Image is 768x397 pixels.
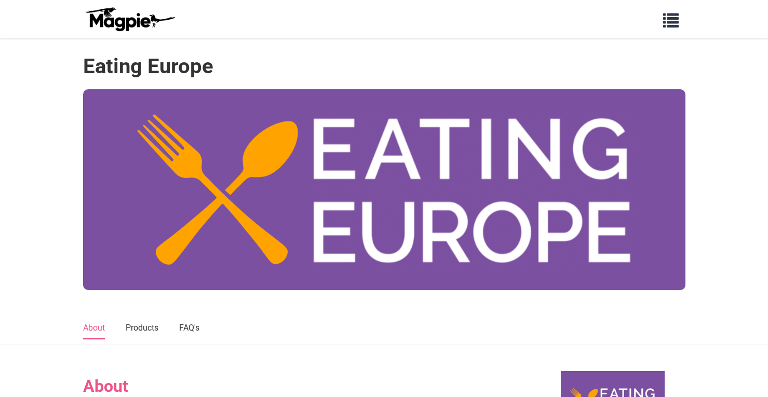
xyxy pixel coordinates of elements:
[83,7,177,32] img: logo-ab69f6fb50320c5b225c76a69d11143b.png
[179,318,199,339] a: FAQ's
[83,376,519,396] h2: About
[83,54,213,79] h1: Eating Europe
[126,318,158,339] a: Products
[83,318,105,339] a: About
[83,89,685,290] img: Eating Europe banner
